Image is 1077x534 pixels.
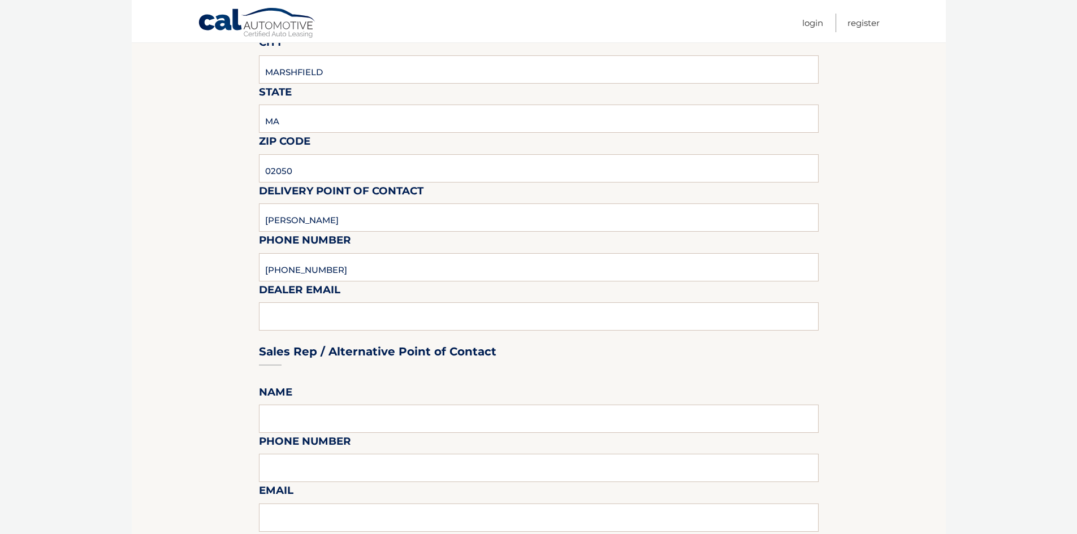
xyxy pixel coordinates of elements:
label: City [259,34,283,55]
label: State [259,84,292,105]
label: Dealer Email [259,281,340,302]
label: Email [259,482,293,503]
label: Phone Number [259,232,351,253]
a: Login [802,14,823,32]
label: Phone Number [259,433,351,454]
a: Cal Automotive [198,7,317,40]
label: Name [259,384,292,405]
h3: Sales Rep / Alternative Point of Contact [259,345,496,359]
label: Zip Code [259,133,310,154]
a: Register [847,14,880,32]
label: Delivery Point of Contact [259,183,423,203]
